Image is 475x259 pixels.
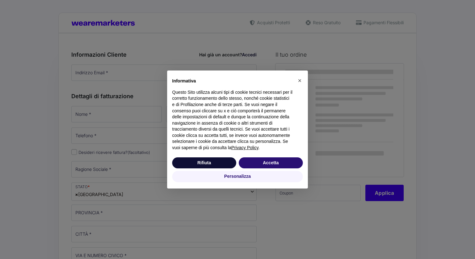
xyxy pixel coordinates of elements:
button: Personalizza [172,171,303,182]
h2: Informativa [172,78,293,84]
button: Accetta [239,157,303,169]
p: Questo Sito utilizza alcuni tipi di cookie tecnici necessari per il corretto funzionamento dello ... [172,89,293,151]
button: Chiudi questa informativa [295,76,305,86]
span: × [298,77,302,84]
button: Rifiuta [172,157,236,169]
a: Privacy Policy [231,145,258,150]
iframe: Customerly Messenger Launcher [5,234,24,253]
